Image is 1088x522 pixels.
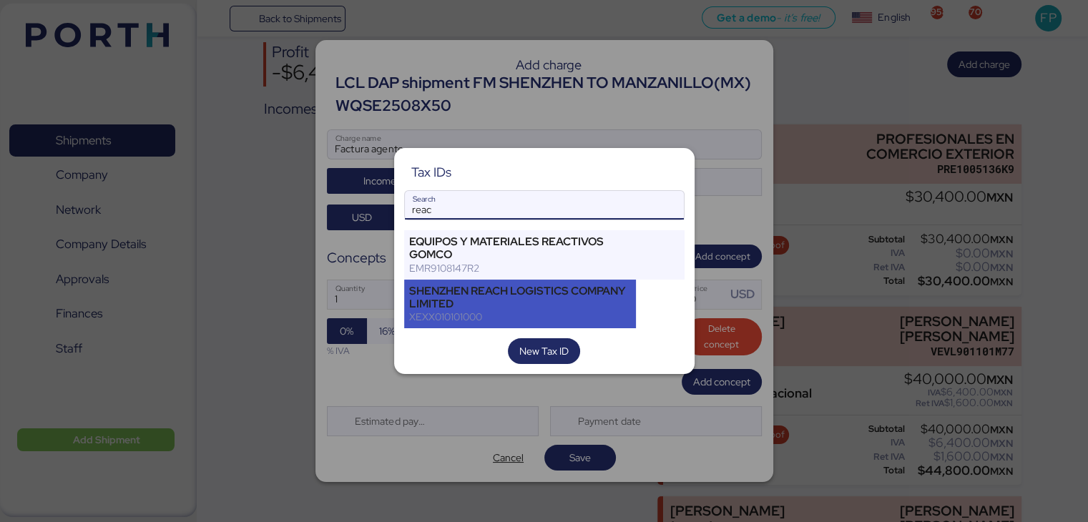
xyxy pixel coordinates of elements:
div: XEXX010101000 [409,310,632,323]
div: SHENZHEN REACH LOGISTICS COMPANY LIMITED [409,285,632,310]
input: Search [405,191,684,220]
span: New Tax ID [519,343,569,360]
div: EQUIPOS Y MATERIALES REACTIVOS GOMCO [409,235,632,261]
button: New Tax ID [508,338,580,364]
div: EMR9108147R2 [409,262,632,275]
div: Tax IDs [411,166,451,179]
